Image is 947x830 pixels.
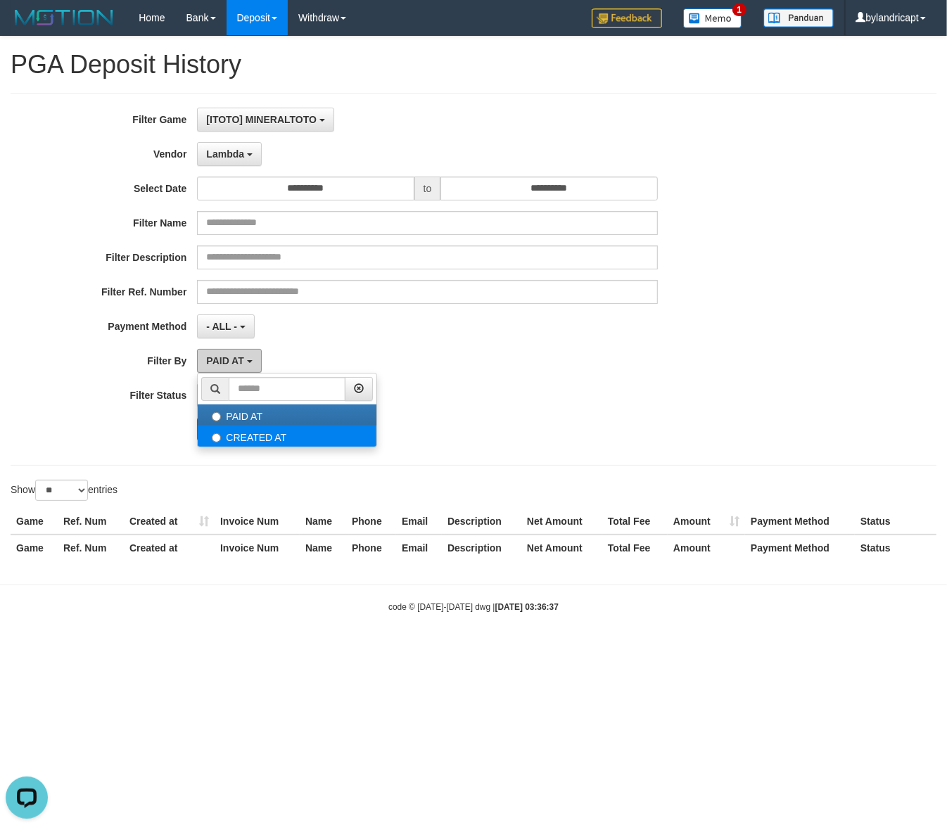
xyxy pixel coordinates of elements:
[58,535,124,561] th: Ref. Num
[300,509,346,535] th: Name
[683,8,742,28] img: Button%20Memo.svg
[11,480,117,501] label: Show entries
[442,509,521,535] th: Description
[521,535,602,561] th: Net Amount
[763,8,834,27] img: panduan.png
[396,509,442,535] th: Email
[198,426,376,447] label: CREATED AT
[11,509,58,535] th: Game
[396,535,442,561] th: Email
[124,535,215,561] th: Created at
[745,535,855,561] th: Payment Method
[197,142,262,166] button: Lambda
[745,509,855,535] th: Payment Method
[206,355,243,366] span: PAID AT
[124,509,215,535] th: Created at
[495,602,559,612] strong: [DATE] 03:36:37
[11,535,58,561] th: Game
[521,509,602,535] th: Net Amount
[855,535,936,561] th: Status
[732,4,747,16] span: 1
[215,509,300,535] th: Invoice Num
[602,509,668,535] th: Total Fee
[11,51,936,79] h1: PGA Deposit History
[388,602,559,612] small: code © [DATE]-[DATE] dwg |
[212,412,221,421] input: PAID AT
[197,314,254,338] button: - ALL -
[592,8,662,28] img: Feedback.jpg
[206,148,244,160] span: Lambda
[215,535,300,561] th: Invoice Num
[668,535,745,561] th: Amount
[668,509,745,535] th: Amount
[442,535,521,561] th: Description
[602,535,668,561] th: Total Fee
[206,114,317,125] span: [ITOTO] MINERALTOTO
[212,433,221,442] input: CREATED AT
[197,349,261,373] button: PAID AT
[855,509,936,535] th: Status
[197,108,333,132] button: [ITOTO] MINERALTOTO
[198,404,376,426] label: PAID AT
[346,535,396,561] th: Phone
[58,509,124,535] th: Ref. Num
[206,321,237,332] span: - ALL -
[346,509,396,535] th: Phone
[35,480,88,501] select: Showentries
[300,535,346,561] th: Name
[6,6,48,48] button: Open LiveChat chat widget
[414,177,441,200] span: to
[11,7,117,28] img: MOTION_logo.png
